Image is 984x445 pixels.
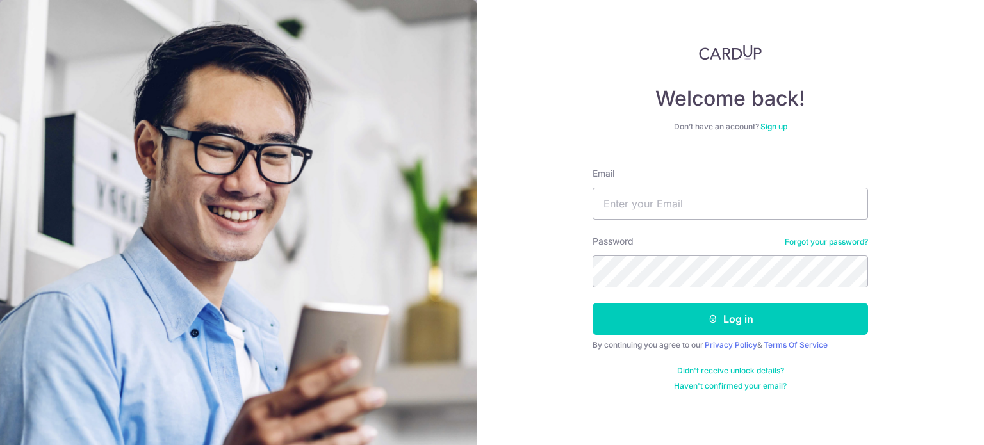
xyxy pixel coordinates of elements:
[593,340,868,350] div: By continuing you agree to our &
[699,45,762,60] img: CardUp Logo
[674,381,787,391] a: Haven't confirmed your email?
[593,86,868,111] h4: Welcome back!
[785,237,868,247] a: Forgot your password?
[760,122,787,131] a: Sign up
[593,235,634,248] label: Password
[764,340,828,350] a: Terms Of Service
[593,303,868,335] button: Log in
[593,167,614,180] label: Email
[593,188,868,220] input: Enter your Email
[705,340,757,350] a: Privacy Policy
[593,122,868,132] div: Don’t have an account?
[677,366,784,376] a: Didn't receive unlock details?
